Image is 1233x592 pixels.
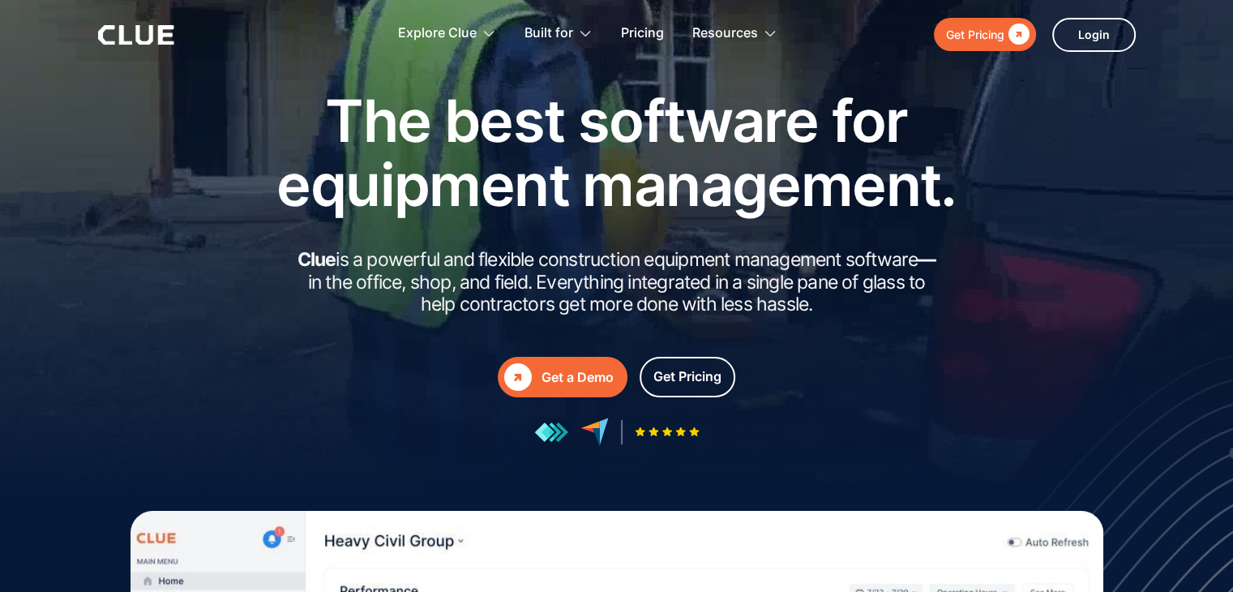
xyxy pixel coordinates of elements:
a: Get Pricing [640,357,735,397]
img: reviews at getapp [534,422,568,443]
h2: is a powerful and flexible construction equipment management software in the office, shop, and fi... [293,249,941,316]
strong: — [918,248,935,271]
div:  [1004,24,1030,45]
a: Get a Demo [498,357,627,397]
div:  [504,363,532,391]
strong: Clue [298,248,336,271]
img: reviews at capterra [580,418,609,446]
h1: The best software for equipment management. [252,88,982,217]
div: Resources [692,8,777,59]
a: Pricing [621,8,664,59]
div: Get Pricing [653,367,721,387]
div: Resources [692,8,758,59]
div: Explore Clue [398,8,477,59]
div: Get a Demo [542,367,614,388]
img: Five-star rating icon [635,427,700,437]
div: Built for [524,8,573,59]
div: Built for [524,8,593,59]
div: Get Pricing [946,24,1004,45]
a: Login [1052,18,1136,52]
a: Get Pricing [934,18,1036,51]
div: Explore Clue [398,8,496,59]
